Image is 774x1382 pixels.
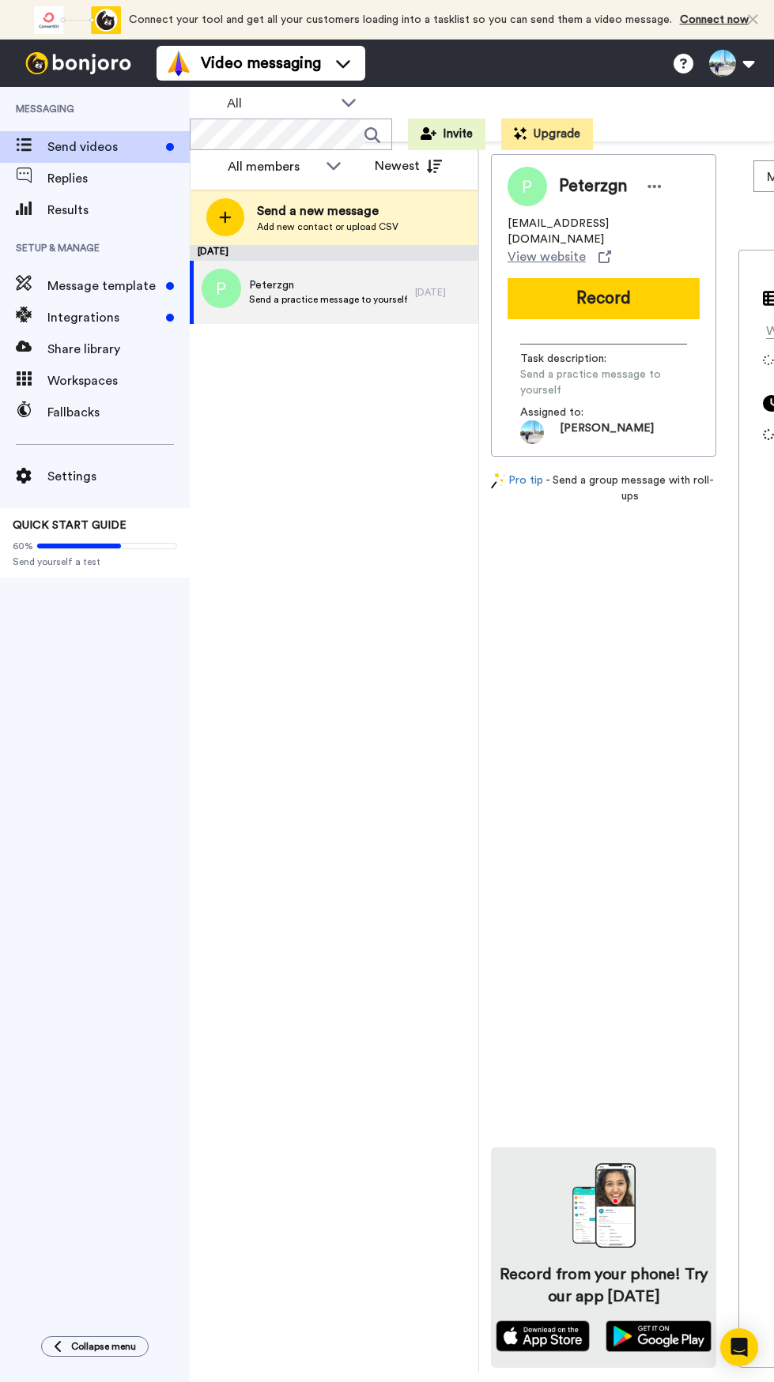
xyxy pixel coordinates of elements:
span: Video messaging [201,52,321,74]
span: Settings [47,467,190,486]
div: - Send a group message with roll-ups [491,473,716,504]
button: Collapse menu [41,1336,149,1357]
button: Invite [408,119,485,150]
img: playstore [606,1320,712,1352]
span: Send a practice message to yourself [520,367,687,398]
a: View website [508,247,611,266]
button: Newest [363,150,454,182]
a: Pro tip [491,473,543,504]
span: QUICK START GUIDE [13,520,126,531]
img: magic-wand.svg [491,473,505,489]
img: Image of Peterzgn [508,167,547,206]
span: Share library [47,340,190,359]
a: Connect now [680,14,749,25]
div: All members [228,157,318,176]
div: [DATE] [190,245,478,261]
span: Task description : [520,351,631,367]
span: Send videos [47,137,160,156]
span: Fallbacks [47,403,190,422]
img: appstore [496,1320,590,1352]
span: Assigned to: [520,405,631,420]
span: Send a new message [257,201,398,220]
span: Results [47,201,190,220]
button: Record [508,278,700,319]
span: Integrations [47,308,160,327]
span: [EMAIL_ADDRESS][DOMAIN_NAME] [508,216,700,247]
span: Collapse menu [71,1340,136,1353]
span: [PERSON_NAME] [560,420,654,444]
div: animation [34,6,121,34]
img: ACg8ocJUTsKO7ZTHXMnc9eXvtN9UVnZo4Umc951O2hXVxona7apiEO1i=s96-c [520,420,544,444]
span: Connect your tool and get all your customers loading into a tasklist so you can send them a video... [129,14,672,25]
span: 60% [13,540,33,552]
button: Upgrade [501,119,593,150]
span: Add new contact or upload CSV [257,220,398,233]
img: download [572,1163,636,1248]
h4: Record from your phone! Try our app [DATE] [496,1263,712,1308]
span: Message template [47,277,160,296]
span: All [227,94,333,113]
span: Workspaces [47,371,190,390]
span: Replies [47,169,190,188]
img: bj-logo-header-white.svg [19,52,138,74]
span: Peterzgn [559,175,627,198]
span: Send yourself a test [13,555,177,568]
span: Send a practice message to yourself [249,293,407,306]
img: p.png [202,269,241,308]
div: Open Intercom Messenger [720,1328,758,1366]
span: Peterzgn [249,277,407,293]
div: [DATE] [415,286,470,299]
img: vm-color.svg [166,51,191,76]
span: View website [508,247,586,266]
